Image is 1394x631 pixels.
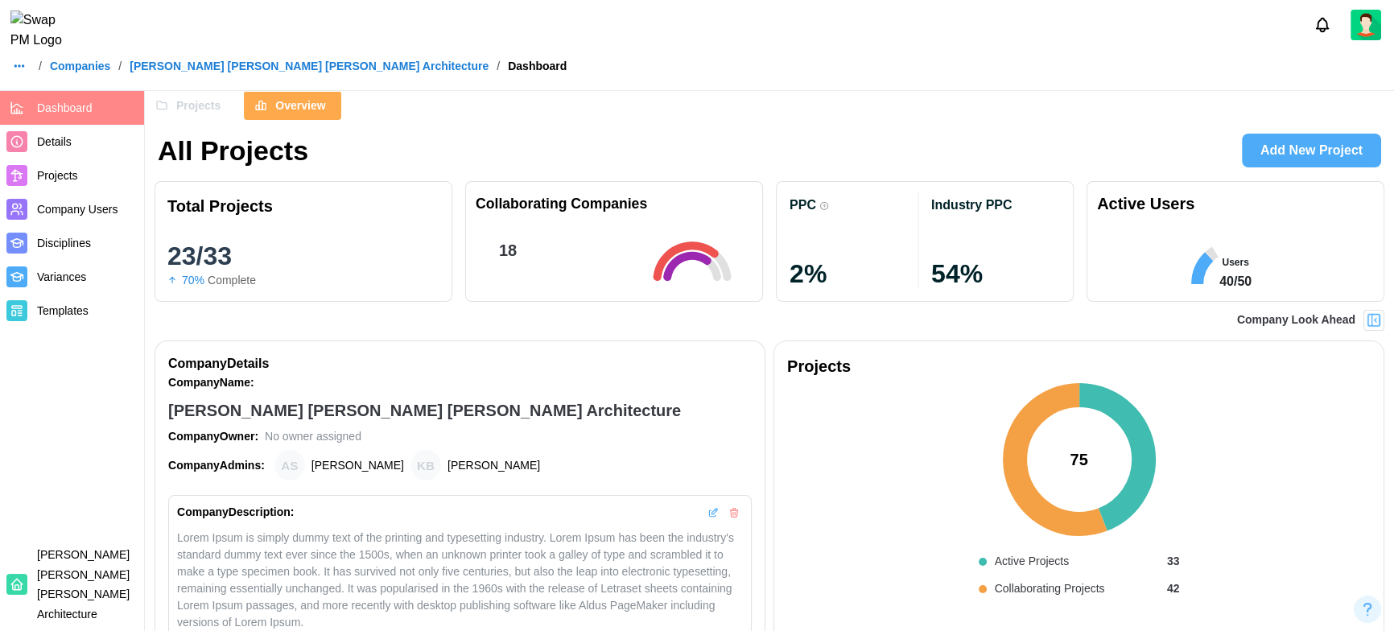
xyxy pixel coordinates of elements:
[37,270,86,283] span: Variances
[497,60,500,72] div: /
[158,133,308,168] h1: All Projects
[265,428,361,446] div: No owner assigned
[37,304,89,317] span: Templates
[1097,192,1194,217] div: Active Users
[168,459,265,472] strong: Company Admins:
[1309,11,1336,39] button: Notifications
[208,272,256,290] div: Complete
[311,457,404,475] div: [PERSON_NAME]
[476,196,647,212] div: Collaborating Companies
[168,430,258,443] strong: Company Owner:
[787,354,1371,379] div: Projects
[168,374,254,392] div: Company Name:
[37,169,78,182] span: Projects
[168,354,752,374] div: Company Details
[177,504,294,522] div: Company Description:
[37,203,118,216] span: Company Users
[130,60,489,72] a: [PERSON_NAME] [PERSON_NAME] [PERSON_NAME] Architecture
[1366,312,1382,328] img: Project Look Ahead Button
[176,92,221,119] span: Projects
[182,272,204,290] div: 70%
[37,101,93,114] span: Dashboard
[790,261,918,287] div: 2 %
[1242,134,1381,167] a: Add New Project
[1070,447,1087,472] div: 75
[37,548,130,621] span: [PERSON_NAME] [PERSON_NAME] [PERSON_NAME] Architecture
[1167,553,1180,571] div: 33
[790,197,816,212] div: PPC
[508,60,567,72] div: Dashboard
[1237,311,1355,329] div: Company Look Ahead
[39,60,42,72] div: /
[1351,10,1381,40] a: Zulqarnain Khalil
[274,450,305,480] div: Amanda Spear
[177,530,743,631] div: Lorem Ipsum is simply dummy text of the printing and typesetting industry. Lorem Ipsum has been t...
[10,10,76,51] img: Swap PM Logo
[931,261,1060,287] div: 54 %
[931,197,1012,212] div: Industry PPC
[499,238,517,263] div: 18
[275,92,325,119] span: Overview
[244,91,340,120] button: Overview
[118,60,122,72] div: /
[1167,580,1180,598] div: 42
[167,243,439,269] div: 23/33
[145,91,236,120] button: Projects
[410,450,441,480] div: Katie Barnes
[1351,10,1381,40] img: 2Q==
[168,398,681,423] div: [PERSON_NAME] [PERSON_NAME] [PERSON_NAME] Architecture
[1260,134,1363,167] span: Add New Project
[995,580,1105,598] div: Collaborating Projects
[37,237,91,250] span: Disciplines
[50,60,110,72] a: Companies
[995,553,1070,571] div: Active Projects
[447,457,540,475] div: [PERSON_NAME]
[37,135,72,148] span: Details
[167,194,273,219] div: Total Projects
